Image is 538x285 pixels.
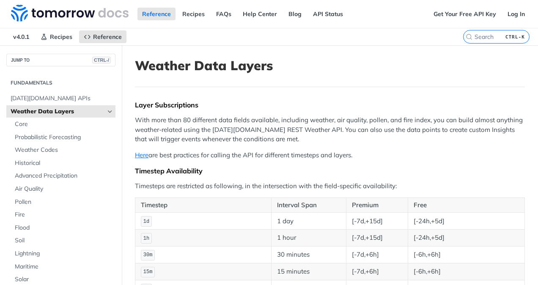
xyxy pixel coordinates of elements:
[135,151,525,160] p: are best practices for calling the API for different timesteps and layers.
[11,131,115,144] a: Probabilistic Forecasting
[15,159,113,167] span: Historical
[11,144,115,156] a: Weather Codes
[15,146,113,154] span: Weather Codes
[466,33,472,40] svg: Search
[79,30,126,43] a: Reference
[408,247,524,263] td: [-6h,+6h]
[15,120,113,129] span: Core
[15,211,113,219] span: Fire
[503,8,530,20] a: Log In
[92,57,111,63] span: CTRL-/
[143,219,149,225] span: 1d
[15,263,113,271] span: Maritime
[11,118,115,131] a: Core
[11,247,115,260] a: Lightning
[211,8,236,20] a: FAQs
[6,54,115,66] button: JUMP TOCTRL-/
[135,197,272,213] th: Timestep
[15,236,113,245] span: Soil
[11,234,115,247] a: Soil
[272,263,346,280] td: 15 minutes
[15,224,113,232] span: Flood
[15,133,113,142] span: Probabilistic Forecasting
[346,263,408,280] td: [-7d,+6h]
[93,33,122,41] span: Reference
[135,101,525,109] div: Layer Subscriptions
[15,275,113,284] span: Solar
[135,58,525,73] h1: Weather Data Layers
[143,236,149,241] span: 1h
[135,181,525,191] p: Timesteps are restricted as following, in the intersection with the field-specific availability:
[15,185,113,193] span: Air Quality
[135,151,148,159] a: Here
[408,213,524,230] td: [-24h,+5d]
[15,249,113,258] span: Lightning
[8,30,34,43] span: v4.0.1
[11,107,104,116] span: Weather Data Layers
[308,8,348,20] a: API Status
[178,8,209,20] a: Recipes
[143,252,153,258] span: 30m
[503,33,527,41] kbd: CTRL-K
[137,8,176,20] a: Reference
[11,208,115,221] a: Fire
[11,170,115,182] a: Advanced Precipitation
[6,105,115,118] a: Weather Data LayersHide subpages for Weather Data Layers
[346,230,408,247] td: [-7d,+15d]
[15,198,113,206] span: Pollen
[408,197,524,213] th: Free
[272,247,346,263] td: 30 minutes
[238,8,282,20] a: Help Center
[408,263,524,280] td: [-6h,+6h]
[346,247,408,263] td: [-7d,+6h]
[50,33,72,41] span: Recipes
[143,269,153,275] span: 15m
[346,197,408,213] th: Premium
[272,230,346,247] td: 1 hour
[346,213,408,230] td: [-7d,+15d]
[408,230,524,247] td: [-24h,+5d]
[272,213,346,230] td: 1 day
[11,222,115,234] a: Flood
[135,115,525,144] p: With more than 80 different data fields available, including weather, air quality, pollen, and fi...
[135,167,525,175] div: Timestep Availability
[11,157,115,170] a: Historical
[11,260,115,273] a: Maritime
[6,79,115,87] h2: Fundamentals
[15,172,113,180] span: Advanced Precipitation
[6,92,115,105] a: [DATE][DOMAIN_NAME] APIs
[11,94,113,103] span: [DATE][DOMAIN_NAME] APIs
[107,108,113,115] button: Hide subpages for Weather Data Layers
[11,183,115,195] a: Air Quality
[429,8,501,20] a: Get Your Free API Key
[272,197,346,213] th: Interval Span
[36,30,77,43] a: Recipes
[11,196,115,208] a: Pollen
[284,8,306,20] a: Blog
[11,5,129,22] img: Tomorrow.io Weather API Docs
